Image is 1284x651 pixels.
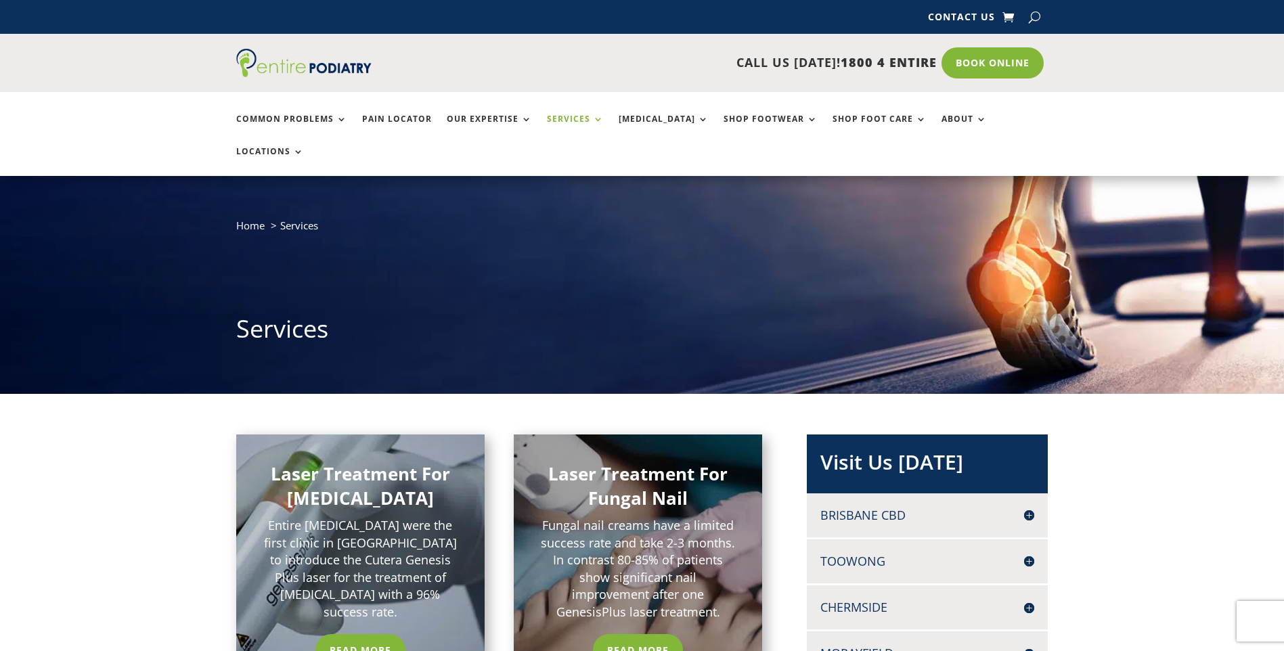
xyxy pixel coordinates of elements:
[236,219,265,232] a: Home
[942,47,1044,78] a: Book Online
[447,114,532,143] a: Our Expertise
[263,462,458,518] h2: Laser Treatment For [MEDICAL_DATA]
[724,114,818,143] a: Shop Footwear
[236,217,1048,244] nav: breadcrumb
[280,219,318,232] span: Services
[541,462,736,518] h2: Laser Treatment For Fungal Nail
[236,147,304,176] a: Locations
[362,114,432,143] a: Pain Locator
[541,517,736,621] p: Fungal nail creams have a limited success rate and take 2-3 months. In contrast 80-85% of patient...
[820,448,1034,483] h2: Visit Us [DATE]
[820,507,1034,524] h4: Brisbane CBD
[263,517,458,621] p: Entire [MEDICAL_DATA] were the first clinic in [GEOGRAPHIC_DATA] to introduce the Cutera Genesis ...
[833,114,927,143] a: Shop Foot Care
[820,599,1034,616] h4: Chermside
[236,312,1048,353] h1: Services
[236,114,347,143] a: Common Problems
[236,49,372,77] img: logo (1)
[928,12,995,27] a: Contact Us
[820,553,1034,570] h4: Toowong
[424,54,937,72] p: CALL US [DATE]!
[942,114,987,143] a: About
[841,54,937,70] span: 1800 4 ENTIRE
[547,114,604,143] a: Services
[236,66,372,80] a: Entire Podiatry
[619,114,709,143] a: [MEDICAL_DATA]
